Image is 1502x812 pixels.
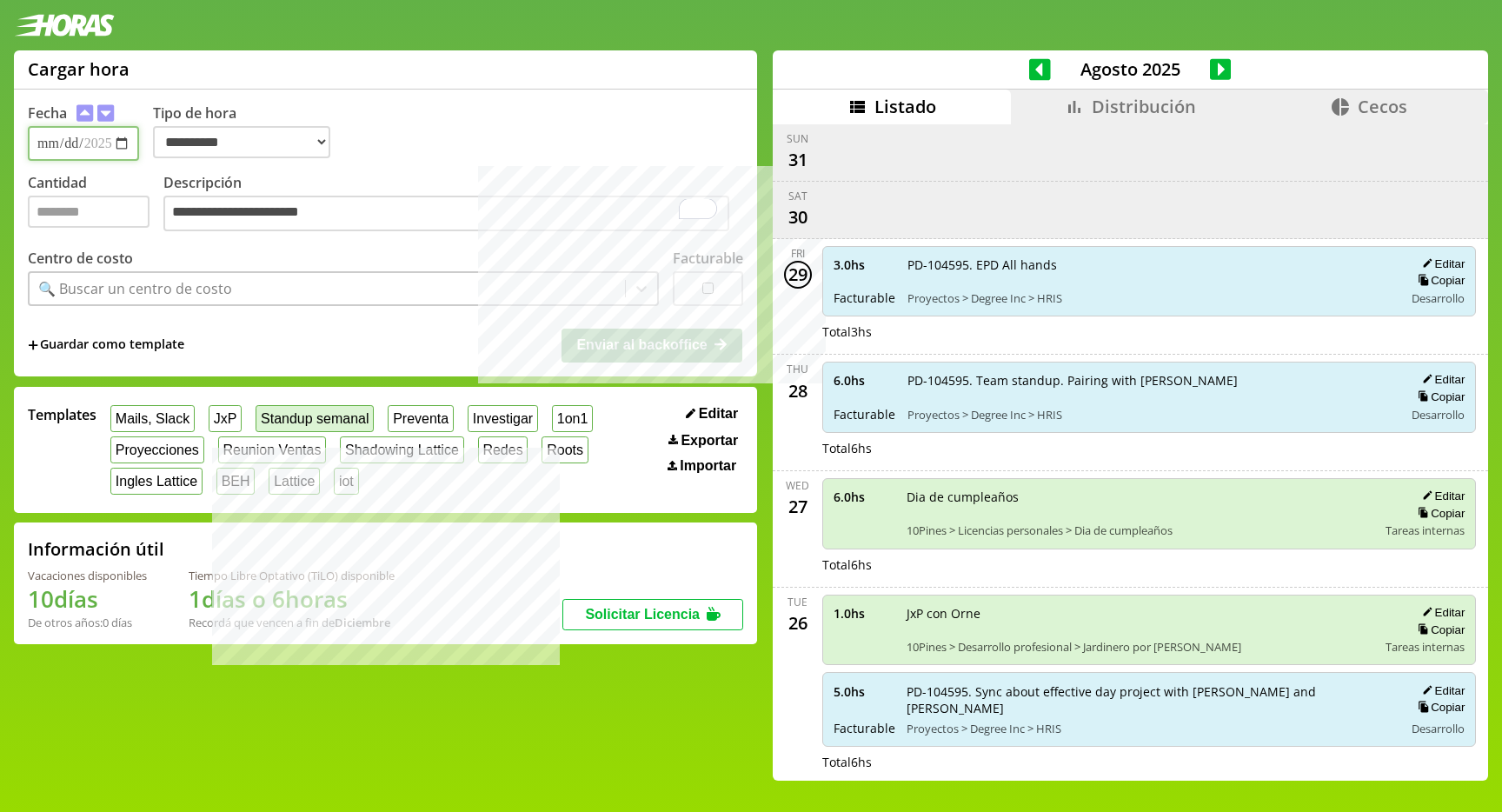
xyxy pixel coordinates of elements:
[822,556,1477,573] div: Total 6 hs
[218,436,327,463] button: Reunion Ventas
[663,432,743,449] button: Exportar
[699,406,738,422] span: Editar
[153,103,344,161] label: Tipo de hora
[110,468,203,495] button: Ingles Lattice
[1417,372,1465,387] button: Editar
[1092,95,1196,118] span: Distribución
[110,405,195,432] button: Mails, Slack
[388,405,454,432] button: Preventa
[28,336,184,355] span: +Guardar como template
[681,433,738,449] span: Exportar
[834,406,895,423] span: Facturable
[834,720,894,736] span: Facturable
[1358,95,1407,118] span: Cecos
[907,407,1392,423] span: Proyectos > Degree Inc > HRIS
[1412,506,1465,521] button: Copiar
[28,583,147,615] h1: 10 días
[468,405,538,432] button: Investigar
[1386,522,1465,538] span: Tareas internas
[784,493,812,521] div: 27
[189,583,395,615] h1: 1 días o 6 horas
[478,436,528,463] button: Redes
[822,440,1477,456] div: Total 6 hs
[38,279,232,298] div: 🔍 Buscar un centro de costo
[110,436,204,463] button: Proyecciones
[335,615,390,630] b: Diciembre
[907,256,1392,273] span: PD-104595. EPD All hands
[189,568,395,583] div: Tiempo Libre Optativo (TiLO) disponible
[787,131,808,146] div: Sun
[907,372,1392,389] span: PD-104595. Team standup. Pairing with [PERSON_NAME]
[1412,721,1465,736] span: Desarrollo
[907,683,1392,716] span: PD-104595. Sync about effective day project with [PERSON_NAME] and [PERSON_NAME]
[834,372,895,389] span: 6.0 hs
[1051,57,1210,81] span: Agosto 2025
[681,405,743,423] button: Editar
[834,605,894,622] span: 1.0 hs
[907,605,1374,622] span: JxP con Orne
[28,249,133,268] label: Centro de costo
[907,522,1374,538] span: 10Pines > Licencias personales > Dia de cumpleaños
[552,405,593,432] button: 1on1
[1417,256,1465,271] button: Editar
[907,489,1374,505] span: Dia de cumpleaños
[28,615,147,630] div: De otros años: 0 días
[189,615,395,630] div: Recordá que vencen a fin de
[256,405,374,432] button: Standup semanal
[28,405,96,424] span: Templates
[834,290,895,306] span: Facturable
[28,173,163,236] label: Cantidad
[1412,700,1465,715] button: Copiar
[907,721,1392,736] span: Proyectos > Degree Inc > HRIS
[673,249,743,268] label: Facturable
[340,436,463,463] button: Shadowing Lattice
[209,405,242,432] button: JxP
[562,599,743,630] button: Solicitar Licencia
[822,323,1477,340] div: Total 3 hs
[1412,389,1465,404] button: Copiar
[28,57,130,81] h1: Cargar hora
[1386,639,1465,655] span: Tareas internas
[585,607,700,622] span: Solicitar Licencia
[787,362,808,376] div: Thu
[834,489,894,505] span: 6.0 hs
[786,478,809,493] div: Wed
[822,754,1477,770] div: Total 6 hs
[153,126,330,158] select: Tipo de hora
[542,436,588,463] button: Roots
[28,537,164,561] h2: Información útil
[788,595,807,609] div: Tue
[773,124,1488,778] div: scrollable content
[1417,489,1465,503] button: Editar
[163,196,729,232] textarea: To enrich screen reader interactions, please activate Accessibility in Grammarly extension settings
[784,203,812,231] div: 30
[680,458,736,474] span: Importar
[216,468,256,495] button: BEH
[834,683,894,700] span: 5.0 hs
[1417,605,1465,620] button: Editar
[1412,290,1465,306] span: Desarrollo
[28,568,147,583] div: Vacaciones disponibles
[28,103,67,123] label: Fecha
[784,261,812,289] div: 29
[784,609,812,637] div: 26
[163,173,743,236] label: Descripción
[907,639,1374,655] span: 10Pines > Desarrollo profesional > Jardinero por [PERSON_NAME]
[14,14,115,37] img: logotipo
[334,468,359,495] button: iot
[784,376,812,404] div: 28
[874,95,936,118] span: Listado
[269,468,320,495] button: Lattice
[834,256,895,273] span: 3.0 hs
[1417,683,1465,698] button: Editar
[1412,407,1465,423] span: Desarrollo
[788,189,807,203] div: Sat
[907,290,1392,306] span: Proyectos > Degree Inc > HRIS
[1412,273,1465,288] button: Copiar
[784,146,812,174] div: 31
[28,336,38,355] span: +
[1412,622,1465,637] button: Copiar
[28,196,150,228] input: Cantidad
[791,246,805,261] div: Fri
